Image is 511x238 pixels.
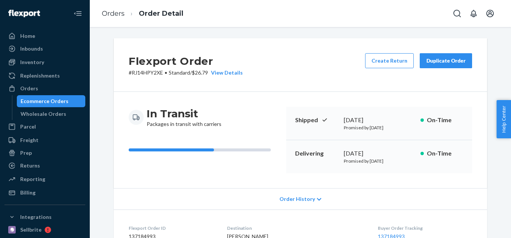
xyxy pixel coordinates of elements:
[483,6,498,21] button: Open account menu
[365,53,414,68] button: Create Return
[102,9,125,18] a: Orders
[279,195,315,203] span: Order History
[4,30,85,42] a: Home
[4,224,85,236] a: Sellbrite
[4,187,85,199] a: Billing
[70,6,85,21] button: Close Navigation
[17,108,86,120] a: Wholesale Orders
[20,32,35,40] div: Home
[20,58,44,66] div: Inventory
[96,3,189,25] ol: breadcrumbs
[165,69,167,76] span: •
[147,107,221,128] div: Packages in transit with carriers
[4,70,85,82] a: Replenishments
[4,82,85,94] a: Orders
[129,225,215,231] dt: Flexport Order ID
[20,226,42,234] div: Sellbrite
[129,69,243,76] p: # RJ14HPY2XE / $26.79
[20,162,40,169] div: Returns
[139,9,183,18] a: Order Detail
[4,43,85,55] a: Inbounds
[20,72,60,79] div: Replenishments
[344,124,414,131] p: Promised by [DATE]
[450,6,465,21] button: Open Search Box
[17,95,86,107] a: Ecommerce Orders
[20,149,32,157] div: Prep
[169,69,190,76] span: Standard
[344,149,414,158] div: [DATE]
[4,211,85,223] button: Integrations
[378,225,472,231] dt: Buyer Order Tracking
[295,116,338,124] p: Shipped
[20,123,36,130] div: Parcel
[466,6,481,21] button: Open notifications
[427,149,463,158] p: On-Time
[4,121,85,133] a: Parcel
[129,53,243,69] h2: Flexport Order
[4,56,85,68] a: Inventory
[20,175,45,183] div: Reporting
[20,45,43,52] div: Inbounds
[4,173,85,185] a: Reporting
[20,136,39,144] div: Freight
[21,110,66,118] div: Wholesale Orders
[496,100,511,138] button: Help Center
[344,158,414,164] p: Promised by [DATE]
[420,53,472,68] button: Duplicate Order
[20,85,38,92] div: Orders
[208,69,243,76] button: View Details
[20,189,36,196] div: Billing
[426,57,466,64] div: Duplicate Order
[8,10,40,17] img: Flexport logo
[4,134,85,146] a: Freight
[20,213,52,221] div: Integrations
[344,116,414,124] div: [DATE]
[147,107,221,120] h3: In Transit
[21,97,68,105] div: Ecommerce Orders
[4,147,85,159] a: Prep
[227,225,366,231] dt: Destination
[4,160,85,172] a: Returns
[295,149,338,158] p: Delivering
[427,116,463,124] p: On-Time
